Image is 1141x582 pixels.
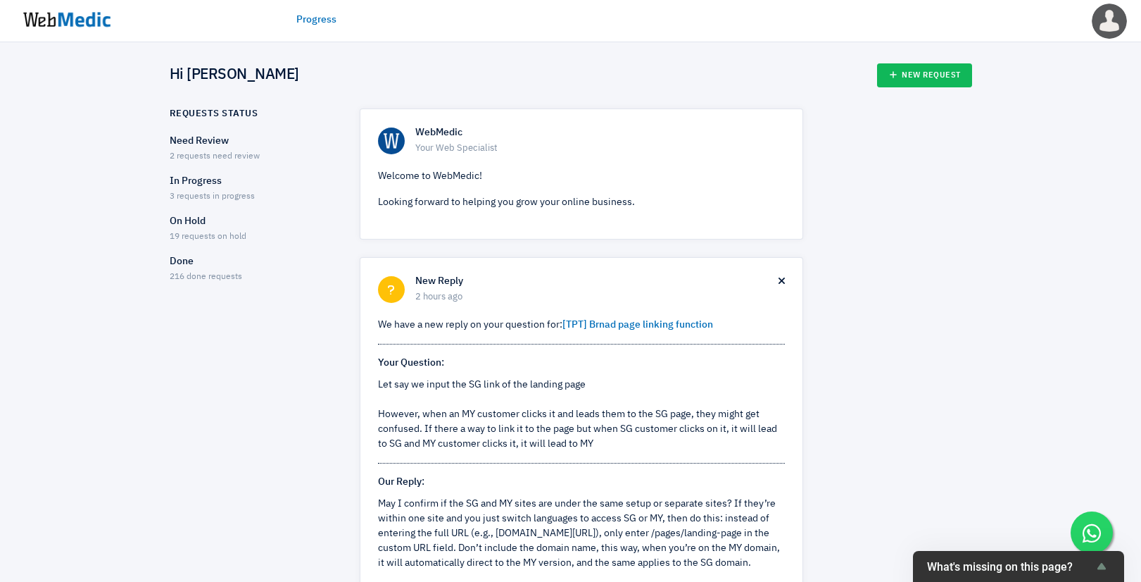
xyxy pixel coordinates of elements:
[562,320,713,330] a: [TPT] Brnad page linking function
[415,275,778,288] h6: New Reply
[877,63,972,87] a: New Request
[378,195,785,210] p: Looking forward to helping you grow your online business.
[927,560,1093,574] span: What's missing on this page?
[170,109,258,120] h6: Requests Status
[378,475,785,490] p: Our Reply:
[296,13,336,27] a: Progress
[378,318,785,333] p: We have a new reply on your question for:
[378,497,785,571] p: May I confirm if the SG and MY sites are under the same setup or separate sites? If they’re withi...
[170,254,335,269] p: Done
[415,290,778,304] span: 2 hours ago
[927,558,1110,575] button: Show survey - What's missing on this page?
[170,273,242,281] span: 216 done requests
[170,214,335,229] p: On Hold
[378,169,785,184] p: Welcome to WebMedic!
[170,134,335,149] p: Need Review
[415,127,785,140] h6: WebMedic
[170,66,299,85] h4: Hi [PERSON_NAME]
[170,233,246,241] span: 19 requests on hold
[415,142,785,156] span: Your Web Specialist
[378,378,785,452] div: Let say we input the SG link of the landing page However, when an MY customer clicks it and leads...
[170,152,260,161] span: 2 requests need review
[170,192,255,201] span: 3 requests in progress
[170,174,335,189] p: In Progress
[378,356,785,371] p: Your Question:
